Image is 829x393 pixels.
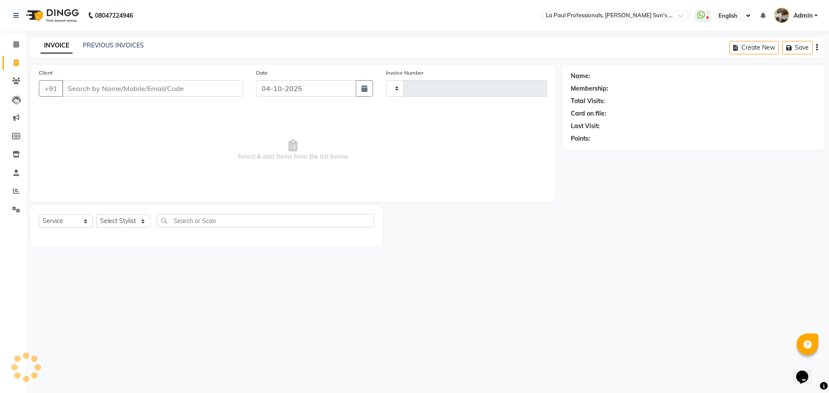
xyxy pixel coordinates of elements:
iframe: chat widget [793,358,820,384]
span: Admin [794,11,813,20]
img: logo [22,3,81,28]
b: 08047224946 [95,3,133,28]
label: Invoice Number [386,69,424,77]
label: Client [39,69,53,77]
input: Search by Name/Mobile/Email/Code [62,80,243,97]
a: PREVIOUS INVOICES [83,41,144,49]
div: Last Visit: [571,122,600,131]
input: Search or Scan [157,214,374,227]
div: Membership: [571,84,608,93]
a: INVOICE [41,38,73,53]
div: Name: [571,72,590,81]
img: Admin [774,8,789,23]
div: Total Visits: [571,97,605,106]
div: Points: [571,134,590,143]
button: +91 [39,80,63,97]
span: Select & add items from the list below [39,107,547,193]
button: Create New [729,41,779,54]
label: Date [256,69,268,77]
div: Card on file: [571,109,606,118]
button: Save [782,41,813,54]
